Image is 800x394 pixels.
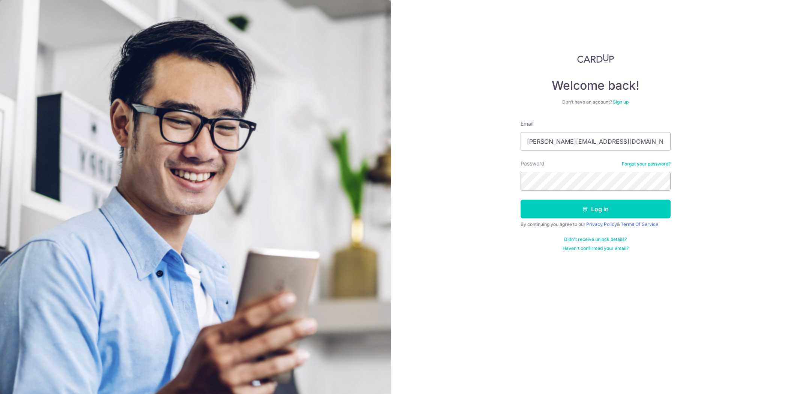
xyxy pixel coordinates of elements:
[521,132,671,151] input: Enter your Email
[521,78,671,93] h4: Welcome back!
[622,161,671,167] a: Forgot your password?
[521,200,671,218] button: Log in
[621,221,658,227] a: Terms Of Service
[613,99,629,105] a: Sign up
[564,236,627,242] a: Didn't receive unlock details?
[521,221,671,227] div: By continuing you agree to our &
[563,245,629,251] a: Haven't confirmed your email?
[577,54,614,63] img: CardUp Logo
[521,160,545,167] label: Password
[521,99,671,105] div: Don’t have an account?
[586,221,617,227] a: Privacy Policy
[521,120,533,128] label: Email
